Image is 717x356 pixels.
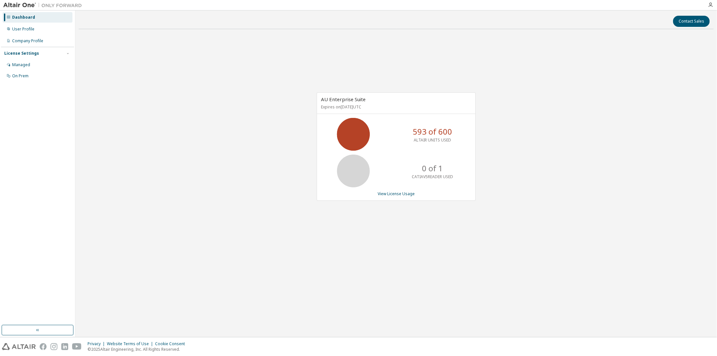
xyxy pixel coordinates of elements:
[321,96,366,103] span: AU Enterprise Suite
[422,163,443,174] p: 0 of 1
[2,343,36,350] img: altair_logo.svg
[12,15,35,20] div: Dashboard
[414,137,451,143] p: ALTAIR UNITS USED
[12,27,34,32] div: User Profile
[107,341,155,347] div: Website Terms of Use
[3,2,85,9] img: Altair One
[12,73,29,79] div: On Prem
[378,191,415,197] a: View License Usage
[413,126,452,137] p: 593 of 600
[88,347,189,352] p: © 2025 Altair Engineering, Inc. All Rights Reserved.
[321,104,470,110] p: Expires on [DATE] UTC
[72,343,82,350] img: youtube.svg
[61,343,68,350] img: linkedin.svg
[88,341,107,347] div: Privacy
[673,16,710,27] button: Contact Sales
[50,343,57,350] img: instagram.svg
[40,343,47,350] img: facebook.svg
[412,174,453,179] p: CATIAV5READER USED
[12,62,30,67] div: Managed
[12,38,43,44] div: Company Profile
[155,341,189,347] div: Cookie Consent
[4,51,39,56] div: License Settings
